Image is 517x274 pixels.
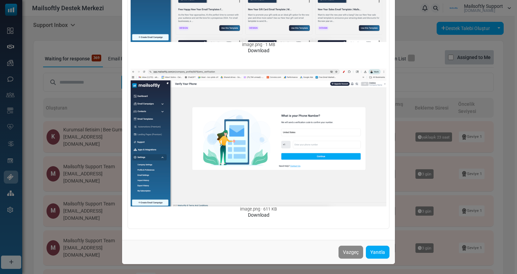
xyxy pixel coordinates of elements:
[248,212,269,218] a: Download
[248,48,269,53] a: Download
[242,42,262,47] span: image.png
[261,206,277,212] span: 611 KB
[366,246,389,259] a: Yanıtla
[263,42,275,47] span: 1 MB
[339,246,363,259] button: Vazgeç
[240,206,260,212] span: image.png
[131,69,386,206] img: image.png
